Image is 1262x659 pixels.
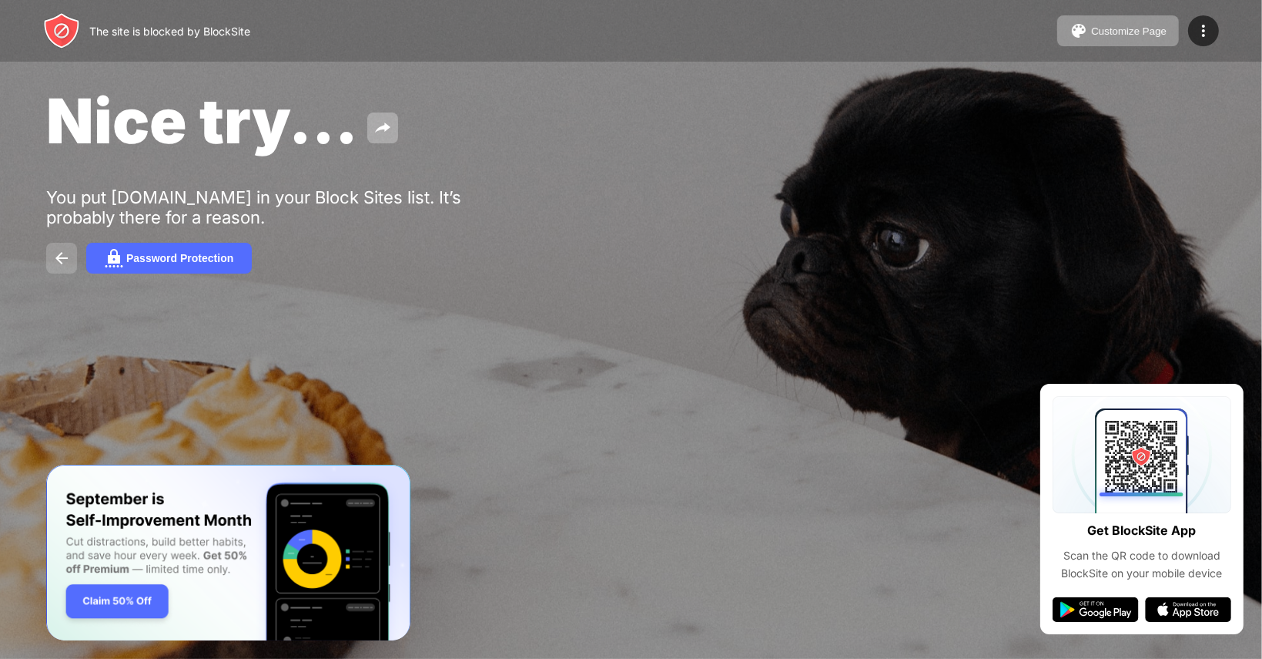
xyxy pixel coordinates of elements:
div: Customize Page [1091,25,1167,37]
img: back.svg [52,249,71,267]
div: The site is blocked by BlockSite [89,25,250,38]
img: google-play.svg [1053,597,1139,622]
div: You put [DOMAIN_NAME] in your Block Sites list. It’s probably there for a reason. [46,187,522,227]
img: pallet.svg [1070,22,1088,40]
button: Customize Page [1057,15,1179,46]
img: app-store.svg [1145,597,1231,622]
img: qrcode.svg [1053,396,1231,513]
iframe: Banner [46,465,410,641]
div: Scan the QR code to download BlockSite on your mobile device [1053,547,1231,582]
img: menu-icon.svg [1194,22,1213,40]
img: password.svg [105,249,123,267]
img: share.svg [373,119,392,137]
button: Password Protection [86,243,252,274]
img: header-logo.svg [43,12,80,49]
div: Get BlockSite App [1088,519,1197,542]
div: Password Protection [126,252,233,264]
span: Nice try... [46,83,358,158]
